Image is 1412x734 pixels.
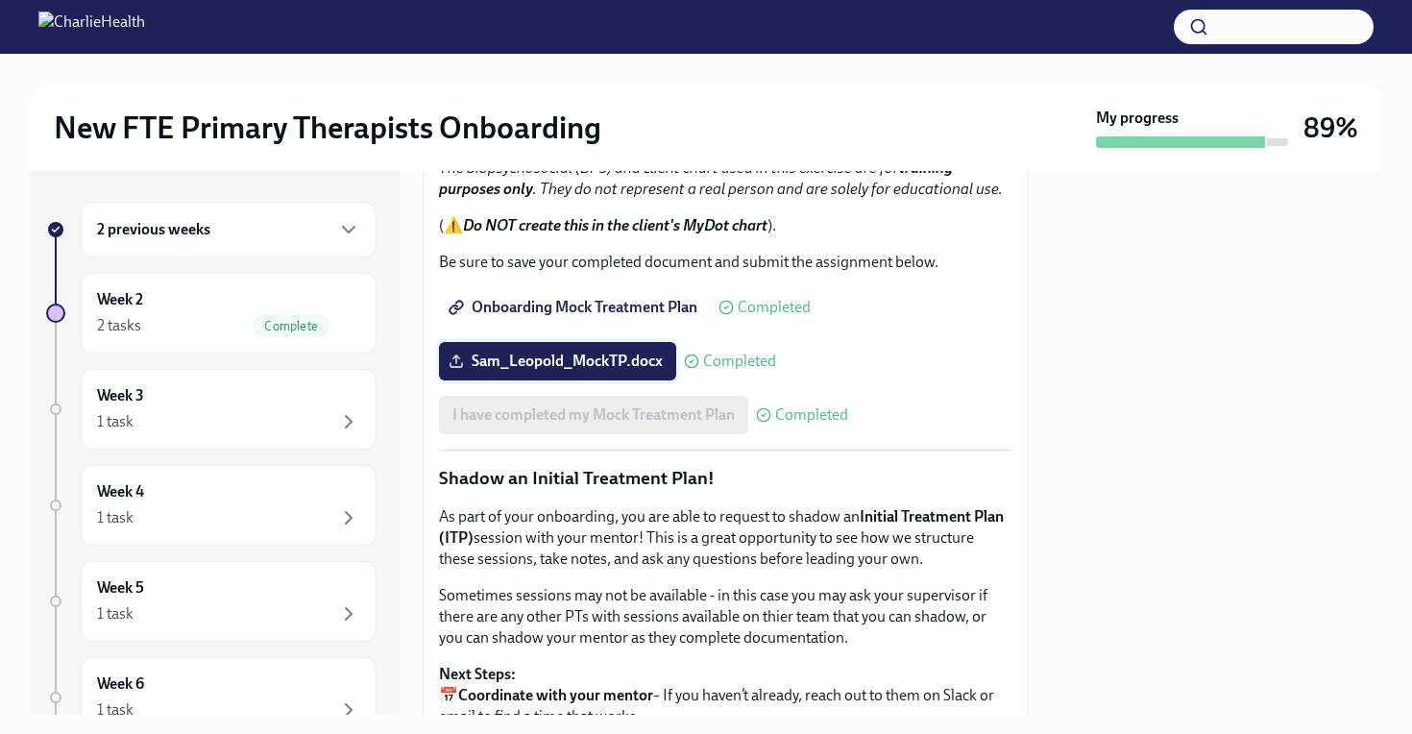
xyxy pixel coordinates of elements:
[439,159,1003,198] em: The biopsychosocial (BPS) and client chart used in this exercise are for . They do not represent ...
[1096,108,1179,129] strong: My progress
[439,466,1011,491] p: Shadow an Initial Treatment Plan!
[46,465,377,546] a: Week 41 task
[54,109,601,147] h2: New FTE Primary Therapists Onboarding
[439,507,1004,547] strong: Initial Treatment Plan (ITP)
[452,352,663,371] span: Sam_Leopold_MockTP.docx
[97,385,144,406] h6: Week 3
[97,699,134,721] div: 1 task
[97,289,143,310] h6: Week 2
[439,159,953,198] strong: training purposes only
[439,342,676,380] label: Sam_Leopold_MockTP.docx
[1303,110,1358,145] h3: 89%
[703,354,776,369] span: Completed
[463,216,767,234] strong: Do NOT create this in the client's MyDot chart
[253,319,329,333] span: Complete
[97,603,134,624] div: 1 task
[46,561,377,642] a: Week 51 task
[439,506,1011,570] p: As part of your onboarding, you are able to request to shadow an session with your mentor! This i...
[775,407,848,423] span: Completed
[439,252,1011,273] p: Be sure to save your completed document and submit the assignment below.
[97,315,141,336] div: 2 tasks
[439,665,516,683] strong: Next Steps:
[738,300,811,315] span: Completed
[97,481,144,502] h6: Week 4
[439,215,1011,236] p: (⚠️ ).
[46,273,377,354] a: Week 22 tasksComplete
[452,298,697,317] span: Onboarding Mock Treatment Plan
[97,411,134,432] div: 1 task
[81,202,377,257] div: 2 previous weeks
[439,585,1011,648] p: Sometimes sessions may not be available - in this case you may ask your supervisor if there are a...
[458,686,653,704] strong: Coordinate with your mentor
[46,369,377,450] a: Week 31 task
[97,577,144,599] h6: Week 5
[439,288,711,327] a: Onboarding Mock Treatment Plan
[97,673,144,695] h6: Week 6
[97,507,134,528] div: 1 task
[97,219,210,240] h6: 2 previous weeks
[38,12,145,42] img: CharlieHealth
